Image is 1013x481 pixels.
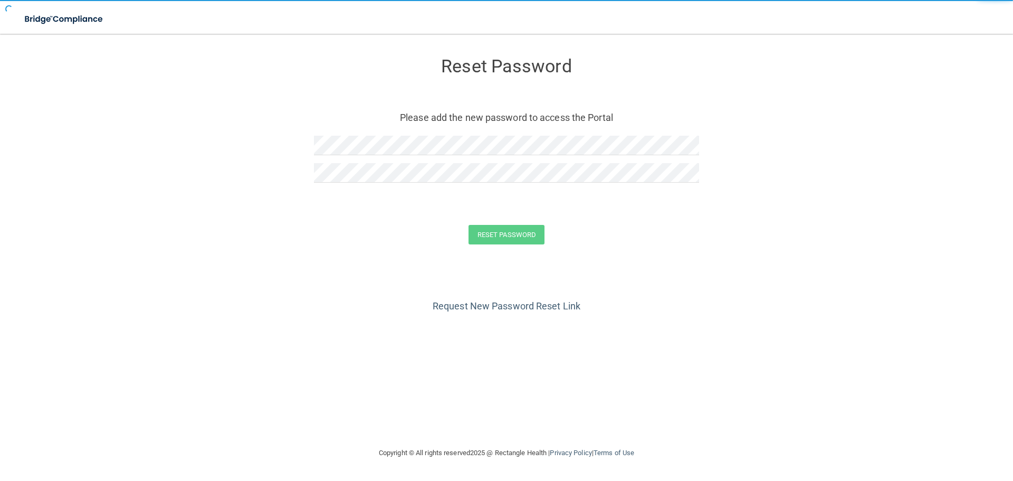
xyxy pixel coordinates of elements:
[16,8,113,30] img: bridge_compliance_login_screen.278c3ca4.svg
[433,300,580,312] a: Request New Password Reset Link
[550,449,591,457] a: Privacy Policy
[322,109,691,126] p: Please add the new password to access the Portal
[594,449,634,457] a: Terms of Use
[314,56,699,76] h3: Reset Password
[469,225,544,244] button: Reset Password
[314,436,699,470] div: Copyright © All rights reserved 2025 @ Rectangle Health | |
